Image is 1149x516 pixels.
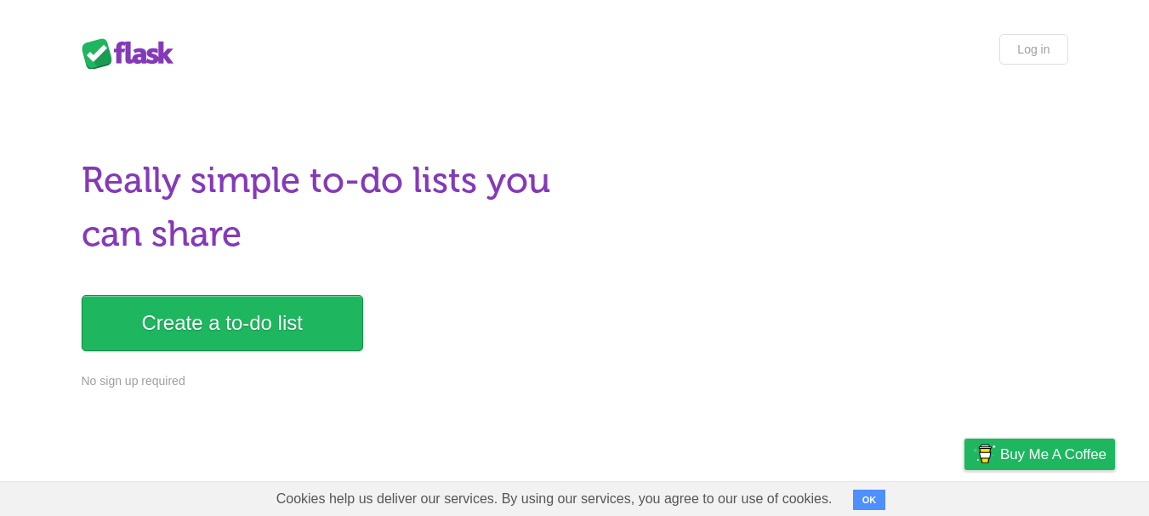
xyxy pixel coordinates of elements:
a: Buy me a coffee [964,439,1115,470]
a: Log in [999,34,1067,65]
h1: Really simple to-do lists you can share [82,154,565,261]
span: Buy me a coffee [1000,439,1106,469]
p: No sign up required [82,372,565,390]
span: Cookies help us deliver our services. By using our services, you agree to our use of cookies. [259,482,850,516]
a: Create a to-do list [82,295,363,351]
button: OK [853,490,886,510]
img: Buy me a coffee [973,439,996,468]
div: Flask Lists [82,38,184,69]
